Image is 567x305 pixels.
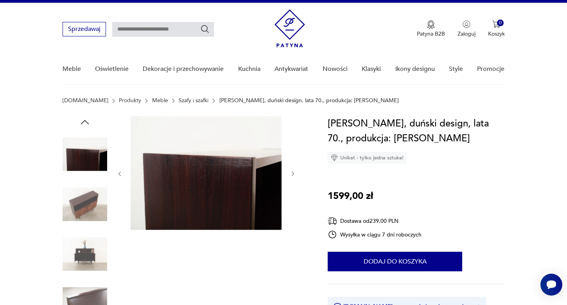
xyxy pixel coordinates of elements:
[331,154,338,161] img: Ikona diamentu
[328,216,337,226] img: Ikona dostawy
[488,20,505,38] button: 0Koszyk
[275,54,308,84] a: Antykwariat
[540,274,562,296] iframe: Smartsupp widget button
[458,30,475,38] p: Zaloguj
[328,116,504,146] h1: [PERSON_NAME], duński design, lata 70., produkcja: [PERSON_NAME]
[63,27,106,32] a: Sprzedawaj
[427,20,435,29] img: Ikona medalu
[95,54,129,84] a: Oświetlenie
[328,189,373,204] p: 1599,00 zł
[328,216,422,226] div: Dostawa od 239,00 PLN
[63,97,108,104] a: [DOMAIN_NAME]
[63,54,81,84] a: Meble
[131,116,282,230] img: Zdjęcie produktu Szafka palisandrowa, duński design, lata 70., produkcja: Dania
[458,20,475,38] button: Zaloguj
[63,232,107,276] img: Zdjęcie produktu Szafka palisandrowa, duński design, lata 70., produkcja: Dania
[497,20,504,26] div: 0
[200,24,210,34] button: Szukaj
[63,132,107,177] img: Zdjęcie produktu Szafka palisandrowa, duński design, lata 70., produkcja: Dania
[328,152,407,164] div: Unikat - tylko jedna sztuka!
[488,30,505,38] p: Koszyk
[119,97,141,104] a: Produkty
[417,30,445,38] p: Patyna B2B
[417,20,445,38] a: Ikona medaluPatyna B2B
[328,230,422,239] div: Wysyłka w ciągu 7 dni roboczych
[477,54,504,84] a: Promocje
[323,54,348,84] a: Nowości
[449,54,463,84] a: Style
[463,20,470,28] img: Ikonka użytkownika
[143,54,224,84] a: Dekoracje i przechowywanie
[328,252,462,271] button: Dodaj do koszyka
[492,20,500,28] img: Ikona koszyka
[63,22,106,36] button: Sprzedawaj
[417,20,445,38] button: Patyna B2B
[179,97,208,104] a: Szafy i szafki
[362,54,381,84] a: Klasyki
[275,9,305,47] img: Patyna - sklep z meblami i dekoracjami vintage
[395,54,435,84] a: Ikony designu
[238,54,260,84] a: Kuchnia
[152,97,168,104] a: Meble
[219,97,399,104] p: [PERSON_NAME], duński design, lata 70., produkcja: [PERSON_NAME]
[63,182,107,227] img: Zdjęcie produktu Szafka palisandrowa, duński design, lata 70., produkcja: Dania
